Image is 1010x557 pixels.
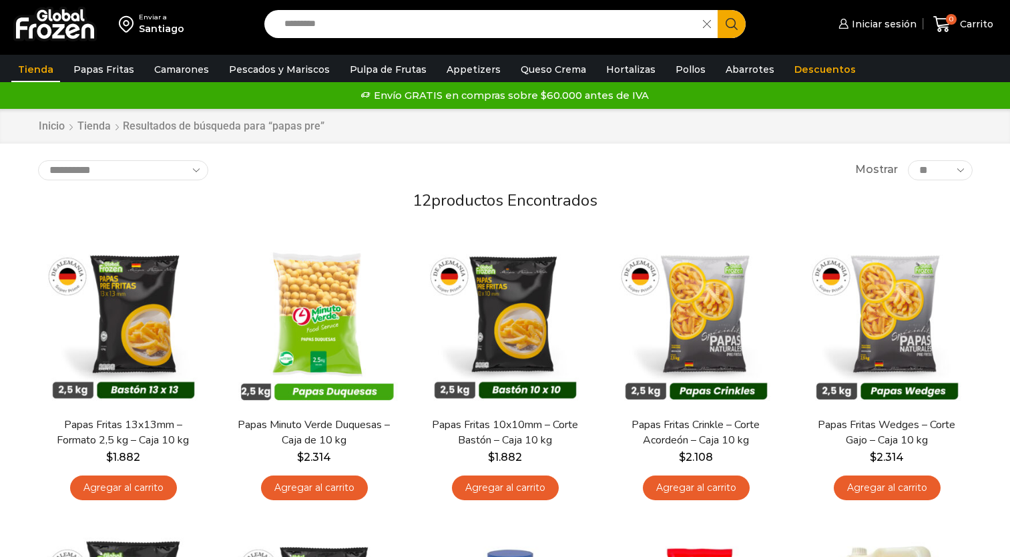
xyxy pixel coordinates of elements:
[669,57,712,82] a: Pollos
[148,57,216,82] a: Camarones
[106,451,113,463] span: $
[343,57,433,82] a: Pulpa de Frutas
[643,476,750,500] a: Agregar al carrito: “Papas Fritas Crinkle - Corte Acordeón - Caja 10 kg”
[930,9,997,40] a: 0 Carrito
[488,451,495,463] span: $
[619,417,772,448] a: Papas Fritas Crinkle – Corte Acordeón – Caja 10 kg
[297,451,304,463] span: $
[38,119,324,134] nav: Breadcrumb
[870,451,904,463] bdi: 2.314
[237,417,391,448] a: Papas Minuto Verde Duquesas – Caja de 10 kg
[139,13,184,22] div: Enviar a
[222,57,336,82] a: Pescados y Mariscos
[77,119,111,134] a: Tienda
[488,451,522,463] bdi: 1.882
[957,17,993,31] span: Carrito
[834,476,941,500] a: Agregar al carrito: “Papas Fritas Wedges – Corte Gajo - Caja 10 kg”
[788,57,862,82] a: Descuentos
[38,160,208,180] select: Pedido de la tienda
[261,476,368,500] a: Agregar al carrito: “Papas Minuto Verde Duquesas - Caja de 10 kg”
[599,57,662,82] a: Hortalizas
[11,57,60,82] a: Tienda
[855,162,898,178] span: Mostrar
[46,417,200,448] a: Papas Fritas 13x13mm – Formato 2,5 kg – Caja 10 kg
[106,451,140,463] bdi: 1.882
[119,13,139,35] img: address-field-icon.svg
[679,451,713,463] bdi: 2.108
[452,476,559,500] a: Agregar al carrito: “Papas Fritas 10x10mm - Corte Bastón - Caja 10 kg”
[431,190,597,211] span: productos encontrados
[848,17,917,31] span: Iniciar sesión
[835,11,917,37] a: Iniciar sesión
[514,57,593,82] a: Queso Crema
[440,57,507,82] a: Appetizers
[67,57,141,82] a: Papas Fritas
[946,14,957,25] span: 0
[719,57,781,82] a: Abarrotes
[870,451,876,463] span: $
[38,119,65,134] a: Inicio
[123,120,324,132] h1: Resultados de búsqueda para “papas pre”
[70,476,177,500] a: Agregar al carrito: “Papas Fritas 13x13mm - Formato 2,5 kg - Caja 10 kg”
[810,417,963,448] a: Papas Fritas Wedges – Corte Gajo – Caja 10 kg
[718,10,746,38] button: Search button
[297,451,331,463] bdi: 2.314
[428,417,581,448] a: Papas Fritas 10x10mm – Corte Bastón – Caja 10 kg
[679,451,686,463] span: $
[413,190,431,211] span: 12
[139,22,184,35] div: Santiago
